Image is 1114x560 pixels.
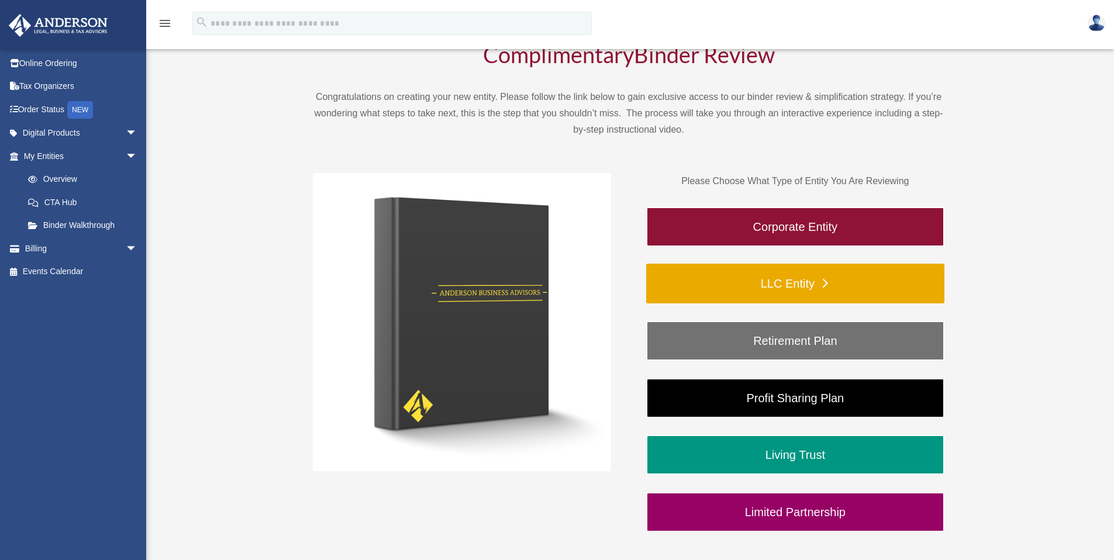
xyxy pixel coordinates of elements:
[8,98,155,122] a: Order StatusNEW
[158,16,172,30] i: menu
[8,144,155,168] a: My Entitiesarrow_drop_down
[8,237,155,260] a: Billingarrow_drop_down
[313,89,944,138] p: Congratulations on creating your new entity. Please follow the link below to gain exclusive acces...
[126,122,149,146] span: arrow_drop_down
[8,75,155,98] a: Tax Organizers
[646,321,944,361] a: Retirement Plan
[646,435,944,475] a: Living Trust
[646,378,944,418] a: Profit Sharing Plan
[195,16,208,29] i: search
[646,173,944,189] p: Please Choose What Type of Entity You Are Reviewing
[67,101,93,119] div: NEW
[16,191,155,214] a: CTA Hub
[5,14,111,37] img: Anderson Advisors Platinum Portal
[646,207,944,247] a: Corporate Entity
[126,237,149,261] span: arrow_drop_down
[1088,15,1105,32] img: User Pic
[646,492,944,532] a: Limited Partnership
[8,122,155,145] a: Digital Productsarrow_drop_down
[8,260,155,284] a: Events Calendar
[646,264,944,303] a: LLC Entity
[158,20,172,30] a: menu
[16,214,149,237] a: Binder Walkthrough
[16,168,155,191] a: Overview
[8,51,155,75] a: Online Ordering
[634,41,775,68] span: Binder Review
[126,144,149,168] span: arrow_drop_down
[483,41,634,68] span: Complimentary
